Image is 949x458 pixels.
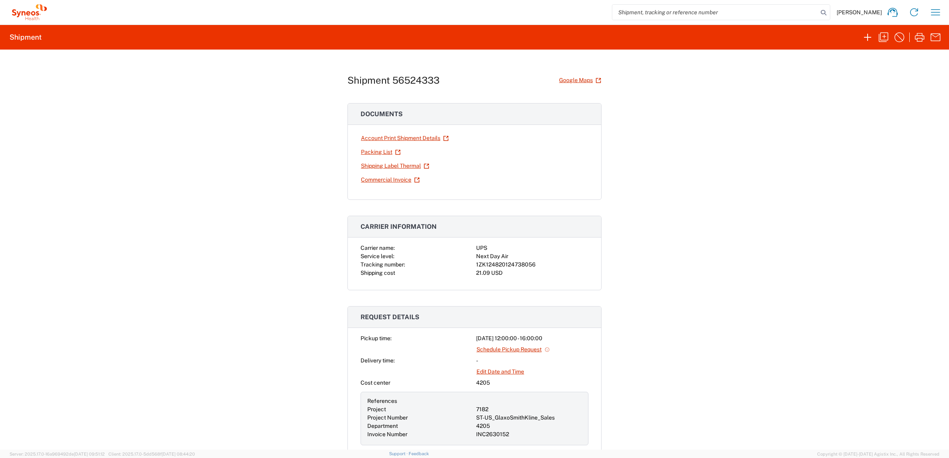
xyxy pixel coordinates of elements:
div: Invoice Number [367,430,473,439]
span: Service level: [361,253,394,259]
div: ST-US_GlaxoSmithKline_Sales [476,414,582,422]
div: 4205 [476,422,582,430]
span: [PERSON_NAME] [837,9,882,16]
a: Account Print Shipment Details [361,131,449,145]
div: Department [367,422,473,430]
a: Support [389,451,409,456]
a: Schedule Pickup Request [476,343,550,356]
div: UPS [476,244,588,252]
span: Carrier name: [361,245,395,251]
h1: Shipment 56524333 [347,75,440,86]
div: Project Number [367,414,473,422]
div: - [476,356,588,365]
span: Shipping cost [361,270,395,276]
div: INC2630152 [476,430,582,439]
a: Commercial Invoice [361,173,420,187]
div: Next Day Air [476,252,588,261]
input: Shipment, tracking or reference number [612,5,818,20]
div: 4205 [476,379,588,387]
div: Project [367,405,473,414]
a: Edit Date and Time [476,365,525,379]
span: Documents [361,110,403,118]
span: Tracking number: [361,261,405,268]
span: Delivery time: [361,357,395,364]
div: 1ZK124820124738056 [476,261,588,269]
span: Request details [361,313,419,321]
span: Cost center [361,379,390,386]
a: Feedback [409,451,429,456]
a: Packing List [361,145,401,159]
span: Pickup time: [361,335,392,341]
h2: Shipment [10,33,42,42]
a: Shipping Label Thermal [361,159,430,173]
div: 21.09 USD [476,269,588,277]
a: Google Maps [559,73,602,87]
span: [DATE] 09:51:12 [74,452,105,456]
span: Carrier information [361,223,437,230]
div: [DATE] 12:00:00 - 16:00:00 [476,334,588,343]
span: Copyright © [DATE]-[DATE] Agistix Inc., All Rights Reserved [817,450,939,458]
span: [DATE] 08:44:20 [162,452,195,456]
div: 7182 [476,405,582,414]
span: References [367,398,397,404]
span: Client: 2025.17.0-5dd568f [108,452,195,456]
span: Server: 2025.17.0-16a969492de [10,452,105,456]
